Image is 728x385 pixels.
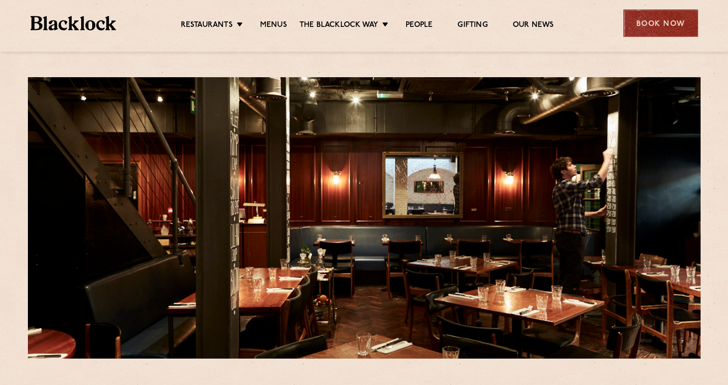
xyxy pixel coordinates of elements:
[299,20,378,31] a: The Blacklock Way
[406,20,433,31] a: People
[260,20,287,31] a: Menus
[457,20,487,31] a: Gifting
[513,20,554,31] a: Our News
[30,16,117,30] img: BL_Textured_Logo-footer-cropped.svg
[623,9,698,37] div: Book Now
[181,20,233,31] a: Restaurants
